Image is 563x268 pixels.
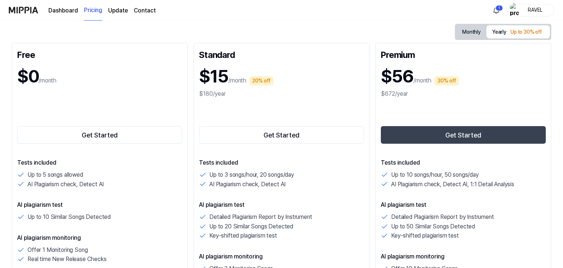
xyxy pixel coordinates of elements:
[381,48,546,60] div: Premium
[17,48,182,60] div: Free
[199,48,364,60] div: Standard
[508,27,544,38] div: Up to 30% off
[84,0,102,21] a: Pricing
[507,4,554,16] button: profileRAVEL
[496,5,503,11] div: 1
[17,126,182,144] button: Get Started
[521,6,549,14] div: RAVEL
[492,6,501,15] img: 알림
[391,212,494,222] p: Detailed Plagiarism Report by Instrument
[27,180,104,189] p: AI Plagiarism check, Detect AI
[490,4,502,16] button: 알림1
[486,25,550,38] button: Yearly
[381,158,546,167] p: Tests included
[249,76,273,85] div: 20% off
[228,76,246,85] p: /month
[27,170,83,180] p: Up to 5 songs allowed
[27,245,88,255] p: Offer 1 Monitoring Song
[199,201,364,209] p: AI plagiarism test
[27,254,107,264] p: Real time New Release Checks
[209,222,293,231] p: Up to 20 Similar Songs Detected
[17,158,182,167] p: Tests included
[199,158,364,167] p: Tests included
[38,76,56,85] p: /month
[199,126,364,144] button: Get Started
[413,76,431,85] p: /month
[108,6,128,15] a: Update
[391,222,475,231] p: Up to 50 Similar Songs Detected
[209,212,312,222] p: Detailed Plagiarism Report by Instrument
[199,252,364,261] p: AI plagiarism monitoring
[48,6,78,15] a: Dashboard
[27,212,111,222] p: Up to 10 Similar Songs Detected
[209,180,286,189] p: AI Plagiarism check, Detect AI
[381,201,546,209] p: AI plagiarism test
[17,201,182,209] p: AI plagiarism test
[434,76,459,85] div: 30% off
[209,170,294,180] p: Up to 3 songs/hour, 20 songs/day
[381,126,546,144] button: Get Started
[209,231,277,241] p: Key-shifted plagiarism test
[510,3,519,18] img: profile
[17,125,182,145] a: Get Started
[199,63,228,89] h1: $15
[134,6,156,15] a: Contact
[381,89,546,98] div: $672/year
[199,125,364,145] a: Get Started
[381,125,546,145] a: Get Started
[456,25,486,39] button: Monthly
[391,170,479,180] p: Up to 10 songs/hour, 50 songs/day
[17,63,38,89] h1: $0
[381,252,546,261] p: AI plagiarism monitoring
[381,63,413,89] h1: $56
[17,234,182,242] p: AI plagiarism monitoring
[391,180,514,189] p: AI Plagiarism check, Detect AI, 1:1 Detail Analysis
[391,231,459,241] p: Key-shifted plagiarism test
[199,89,364,98] div: $180/year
